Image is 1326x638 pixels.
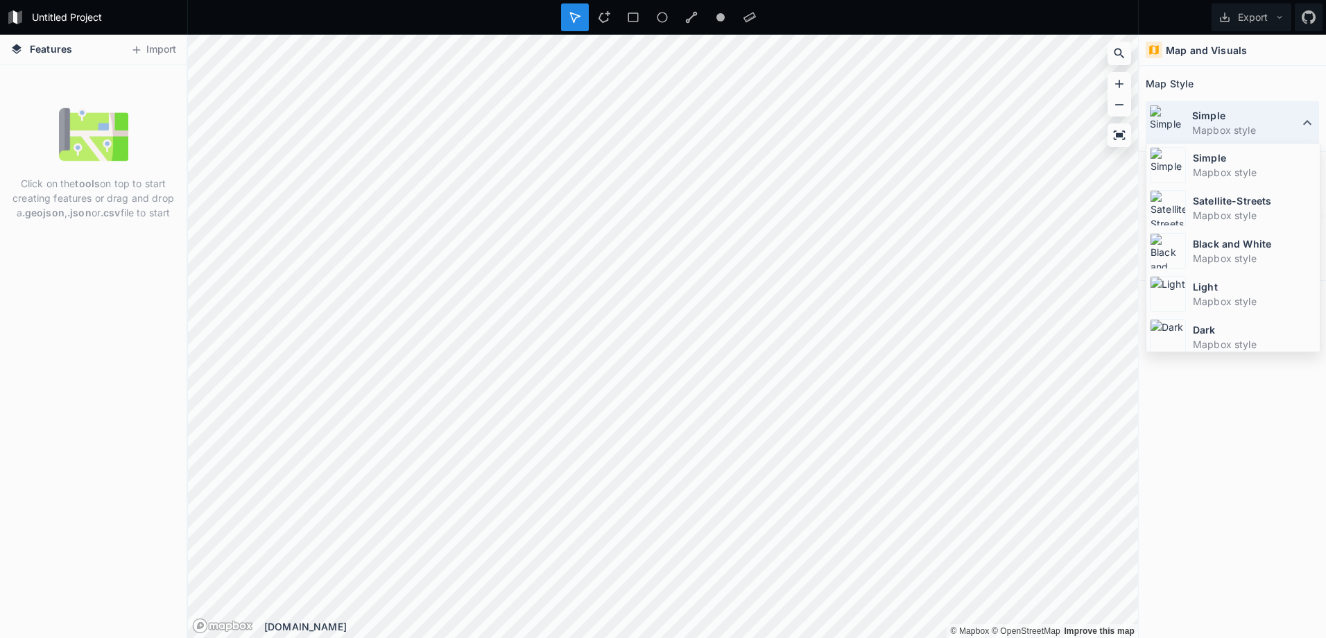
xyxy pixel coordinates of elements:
[1166,43,1247,58] h4: Map and Visuals
[1193,236,1316,251] dt: Black and White
[264,619,1138,634] div: [DOMAIN_NAME]
[992,626,1060,636] a: OpenStreetMap
[1150,233,1186,269] img: Black and White
[22,207,64,218] strong: .geojson
[59,100,128,169] img: empty
[1192,123,1299,137] dd: Mapbox style
[1193,165,1316,180] dd: Mapbox style
[1193,279,1316,294] dt: Light
[1064,626,1135,636] a: Map feedback
[192,618,253,634] a: Mapbox logo
[10,176,176,220] p: Click on the on top to start creating features or drag and drop a , or file to start
[1193,150,1316,165] dt: Simple
[123,39,183,61] button: Import
[67,207,92,218] strong: .json
[1193,208,1316,223] dd: Mapbox style
[1193,251,1316,266] dd: Mapbox style
[101,207,121,218] strong: .csv
[1146,73,1194,94] h2: Map Style
[1192,108,1299,123] dt: Simple
[75,178,100,189] strong: tools
[1193,322,1316,337] dt: Dark
[950,626,989,636] a: Mapbox
[1212,3,1291,31] button: Export
[1149,105,1185,141] img: Simple
[1193,193,1316,208] dt: Satellite-Streets
[1193,294,1316,309] dd: Mapbox style
[1150,276,1186,312] img: Light
[30,42,72,56] span: Features
[1193,337,1316,352] dd: Mapbox style
[1150,319,1186,355] img: Dark
[1150,190,1186,226] img: Satellite-Streets
[1150,147,1186,183] img: Simple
